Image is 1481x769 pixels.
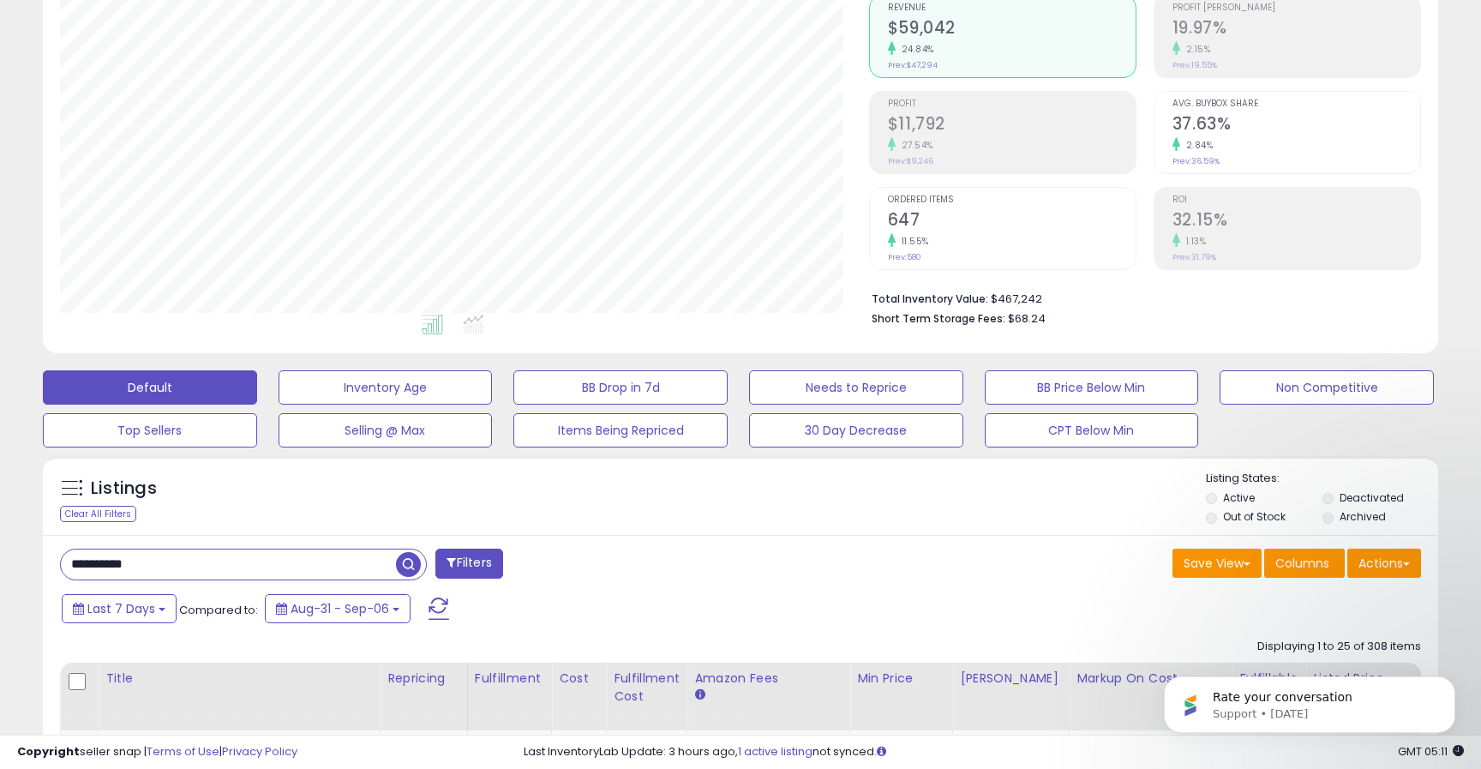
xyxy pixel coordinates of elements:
button: BB Drop in 7d [513,370,728,405]
small: Prev: 31.79% [1172,252,1216,262]
small: Amazon Fees. [694,688,705,703]
button: Save View [1172,549,1262,578]
b: Total Inventory Value: [872,291,988,306]
span: Profit [888,99,1136,109]
div: Repricing [387,670,460,688]
small: Prev: $9,246 [888,156,933,166]
label: Archived [1340,509,1386,524]
button: Non Competitive [1220,370,1434,405]
span: Last 7 Days [87,600,155,617]
small: 24.84% [896,43,934,56]
button: Items Being Repriced [513,413,728,448]
div: [PERSON_NAME] [960,670,1062,688]
h2: 37.63% [1172,114,1420,137]
h2: $59,042 [888,18,1136,41]
small: Prev: 36.59% [1172,156,1220,166]
small: 2.84% [1180,139,1214,152]
p: Listing States: [1206,471,1437,487]
button: Selling @ Max [279,413,493,448]
a: Privacy Policy [222,743,297,760]
div: Amazon Fees [694,670,842,688]
h5: Listings [91,477,157,501]
span: $68.24 [1008,310,1046,327]
button: Actions [1347,549,1421,578]
div: Title [105,670,373,688]
small: Prev: 580 [888,252,921,262]
span: Aug-31 - Sep-06 [291,600,389,617]
h2: 647 [888,210,1136,233]
button: Default [43,370,257,405]
label: Active [1223,490,1255,505]
small: Prev: 19.55% [1172,60,1217,70]
small: 27.54% [896,139,933,152]
b: Short Term Storage Fees: [872,311,1005,326]
div: Min Price [857,670,945,688]
button: BB Price Below Min [985,370,1199,405]
button: 30 Day Decrease [749,413,963,448]
strong: Copyright [17,743,80,760]
div: Fulfillment Cost [614,670,680,706]
button: Aug-31 - Sep-06 [265,594,411,623]
iframe: Intercom notifications message [1138,640,1481,760]
span: Columns [1275,555,1329,572]
h2: 19.97% [1172,18,1420,41]
button: Needs to Reprice [749,370,963,405]
a: Terms of Use [147,743,219,760]
span: ROI [1172,195,1420,205]
h2: 32.15% [1172,210,1420,233]
small: Prev: $47,294 [888,60,938,70]
div: Displaying 1 to 25 of 308 items [1257,639,1421,655]
div: Cost [559,670,599,688]
th: The percentage added to the cost of goods (COGS) that forms the calculator for Min & Max prices. [1070,663,1232,730]
span: Avg. Buybox Share [1172,99,1420,109]
div: Clear All Filters [60,506,136,522]
span: Revenue [888,3,1136,13]
span: Profit [PERSON_NAME] [1172,3,1420,13]
button: Filters [435,549,502,579]
a: 1 active listing [738,743,812,760]
div: Markup on Cost [1076,670,1225,688]
h2: $11,792 [888,114,1136,137]
div: Last InventoryLab Update: 3 hours ago, not synced. [524,744,1464,760]
button: Columns [1264,549,1345,578]
span: Ordered Items [888,195,1136,205]
label: Out of Stock [1223,509,1286,524]
button: Inventory Age [279,370,493,405]
button: Last 7 Days [62,594,177,623]
label: Deactivated [1340,490,1404,505]
small: 2.15% [1180,43,1211,56]
small: 1.13% [1180,235,1207,248]
button: CPT Below Min [985,413,1199,448]
button: Top Sellers [43,413,257,448]
li: $467,242 [872,287,1408,308]
div: Fulfillment [475,670,544,688]
span: Compared to: [179,602,258,618]
div: seller snap | | [17,744,297,760]
small: 11.55% [896,235,929,248]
